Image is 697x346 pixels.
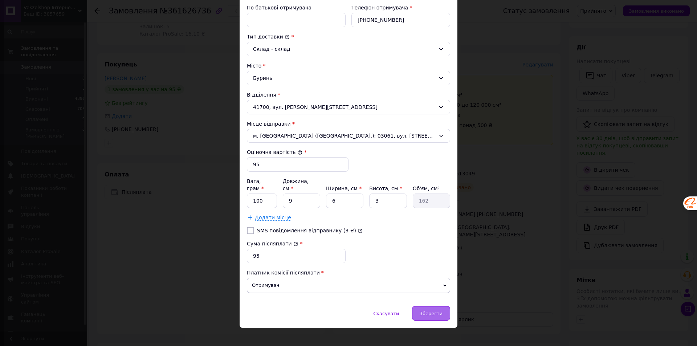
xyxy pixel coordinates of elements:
label: Довжина, см [283,178,309,191]
span: Додати місце [255,215,291,221]
span: м. [GEOGRAPHIC_DATA] ([GEOGRAPHIC_DATA].); 03061, вул. [STREET_ADDRESS] [253,132,435,139]
div: Склад - склад [253,45,435,53]
div: Відділення [247,91,450,98]
label: SMS повідомлення відправнику (3 ₴) [257,228,356,233]
label: По батькові отримувача [247,5,311,11]
label: Оціночна вартість [247,149,302,155]
input: +380 [351,13,450,27]
span: Платник комісії післяплати [247,270,320,276]
div: Місце відправки [247,120,450,127]
label: Висота, см [369,186,402,191]
div: Тип доставки [247,33,450,40]
span: Отримувач [247,278,450,293]
span: Зберегти [420,311,443,316]
div: Об'єм, см³ [413,185,450,192]
label: Телефон отримувача [351,5,408,11]
div: 41700, вул. [PERSON_NAME][STREET_ADDRESS] [247,100,450,114]
label: Сума післяплати [247,241,298,247]
label: Ширина, см [326,186,362,191]
div: Буринь [247,71,450,85]
div: Місто [247,62,450,69]
label: Вага, грам [247,178,264,191]
span: Скасувати [373,311,399,316]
